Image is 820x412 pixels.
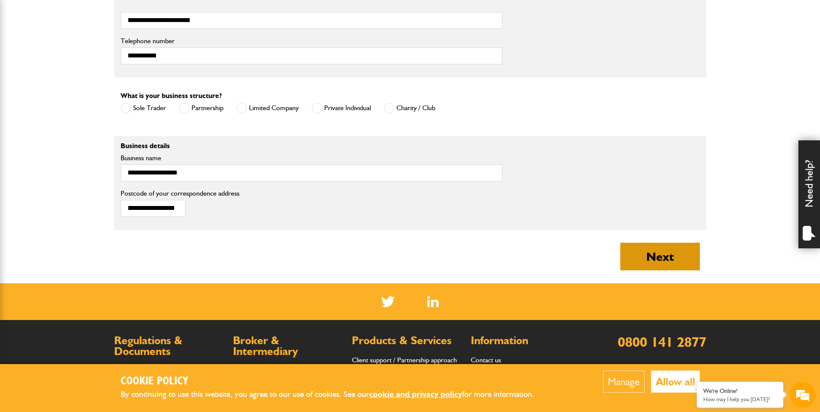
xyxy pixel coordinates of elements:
label: Sole Trader [121,103,166,114]
a: Client support / Partnership approach [352,356,457,364]
a: Contact us [471,356,501,364]
label: Private Individual [312,103,371,114]
label: Partnership [179,103,223,114]
h2: Broker & Intermediary [233,335,343,357]
img: Linked In [427,296,439,307]
label: Limited Company [236,103,299,114]
p: Business details [121,143,502,149]
p: How may I help you today? [703,396,777,402]
em: Start Chat [118,266,157,278]
button: Allow all [651,371,700,393]
h2: Cookie Policy [121,375,549,388]
div: We're Online! [703,387,777,395]
h2: Information [471,335,581,346]
a: cookie and privacy policy [369,389,462,399]
button: Manage [603,371,645,393]
input: Enter your phone number [11,131,158,150]
label: What is your business structure? [121,92,222,99]
h2: Products & Services [352,335,462,346]
input: Enter your email address [11,105,158,124]
input: Enter your last name [11,80,158,99]
a: 0800 141 2877 [618,333,706,350]
div: Need help? [798,140,820,248]
label: Telephone number [121,38,502,44]
div: Minimize live chat window [142,4,163,25]
img: d_20077148190_company_1631870298795_20077148190 [15,48,36,60]
textarea: Type your message and hit 'Enter' [11,156,158,259]
p: By continuing to use this website, you agree to our use of cookies. See our for more information. [121,388,549,401]
button: Next [620,243,700,270]
a: LinkedIn [427,296,439,307]
div: Chat with us now [45,48,145,60]
label: Postcode of your correspondence address [121,190,252,197]
h2: Regulations & Documents [114,335,224,357]
label: Business name [121,155,502,162]
label: Charity / Club [384,103,435,114]
img: Twitter [381,296,395,307]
